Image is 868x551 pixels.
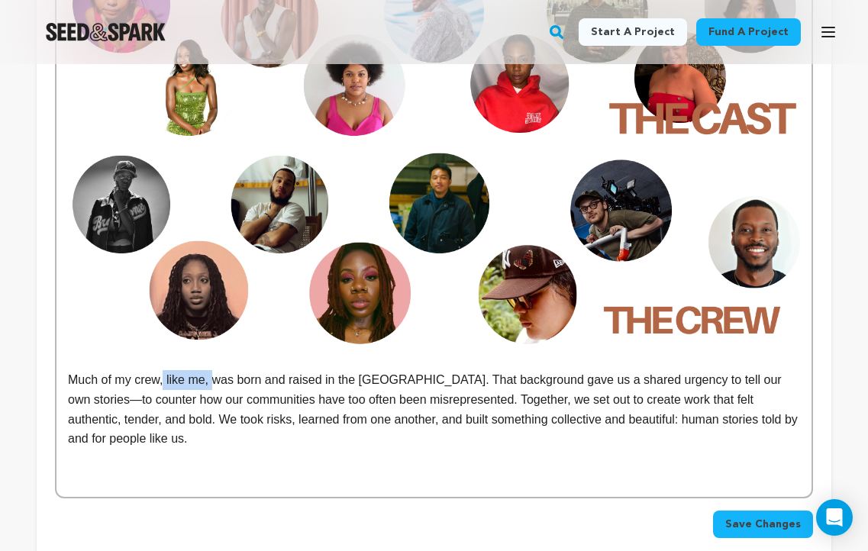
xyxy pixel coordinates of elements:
[696,18,801,46] a: Fund a project
[46,23,166,41] img: Seed&Spark Logo Dark Mode
[579,18,687,46] a: Start a project
[816,499,853,536] div: Open Intercom Messenger
[713,511,813,538] button: Save Changes
[46,23,166,41] a: Seed&Spark Homepage
[725,517,801,532] span: Save Changes
[68,150,800,350] img: 1758573926-4.png
[68,370,800,448] p: Much of my crew, like me, was born and raised in the [GEOGRAPHIC_DATA]. That background gave us a...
